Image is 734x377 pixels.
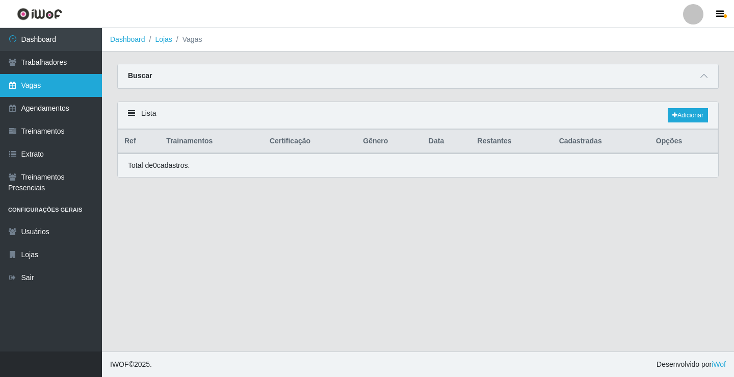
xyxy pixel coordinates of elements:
[712,360,726,368] a: iWof
[155,35,172,43] a: Lojas
[118,102,718,129] div: Lista
[357,130,423,154] th: Gênero
[668,108,708,122] a: Adicionar
[650,130,718,154] th: Opções
[423,130,471,154] th: Data
[264,130,357,154] th: Certificação
[128,160,190,171] p: Total de 0 cadastros.
[102,28,734,52] nav: breadcrumb
[172,34,202,45] li: Vagas
[110,35,145,43] a: Dashboard
[128,71,152,80] strong: Buscar
[160,130,264,154] th: Trainamentos
[110,359,152,370] span: © 2025 .
[471,130,553,154] th: Restantes
[118,130,161,154] th: Ref
[657,359,726,370] span: Desenvolvido por
[110,360,129,368] span: IWOF
[17,8,62,20] img: CoreUI Logo
[553,130,650,154] th: Cadastradas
